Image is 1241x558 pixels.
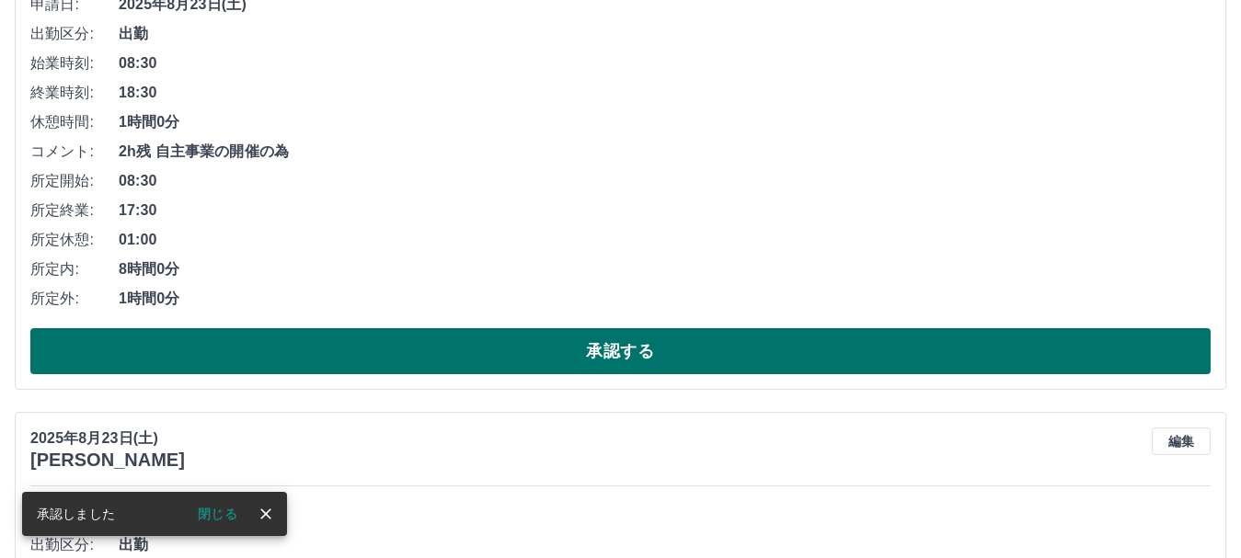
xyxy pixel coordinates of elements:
[30,450,185,471] h3: [PERSON_NAME]
[30,23,119,45] span: 出勤区分:
[119,23,1211,45] span: 出勤
[119,52,1211,74] span: 08:30
[119,505,1211,527] span: 2025年8月23日(土)
[183,500,252,528] button: 閉じる
[37,497,115,530] div: 承認しました
[1152,427,1211,455] button: 編集
[30,199,119,222] span: 所定終業:
[30,258,119,280] span: 所定内:
[119,258,1211,280] span: 8時間0分
[252,500,280,528] button: close
[119,534,1211,556] span: 出勤
[119,229,1211,251] span: 01:00
[30,534,119,556] span: 出勤区分:
[119,199,1211,222] span: 17:30
[119,288,1211,310] span: 1時間0分
[30,82,119,104] span: 終業時刻:
[119,141,1211,163] span: 2h残 自主事業の開催の為
[30,170,119,192] span: 所定開始:
[30,427,185,450] p: 2025年8月23日(土)
[30,288,119,310] span: 所定外:
[119,82,1211,104] span: 18:30
[30,111,119,133] span: 休憩時間:
[119,111,1211,133] span: 1時間0分
[30,328,1211,374] button: 承認する
[30,229,119,251] span: 所定休憩:
[119,170,1211,192] span: 08:30
[30,52,119,74] span: 始業時刻:
[30,141,119,163] span: コメント:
